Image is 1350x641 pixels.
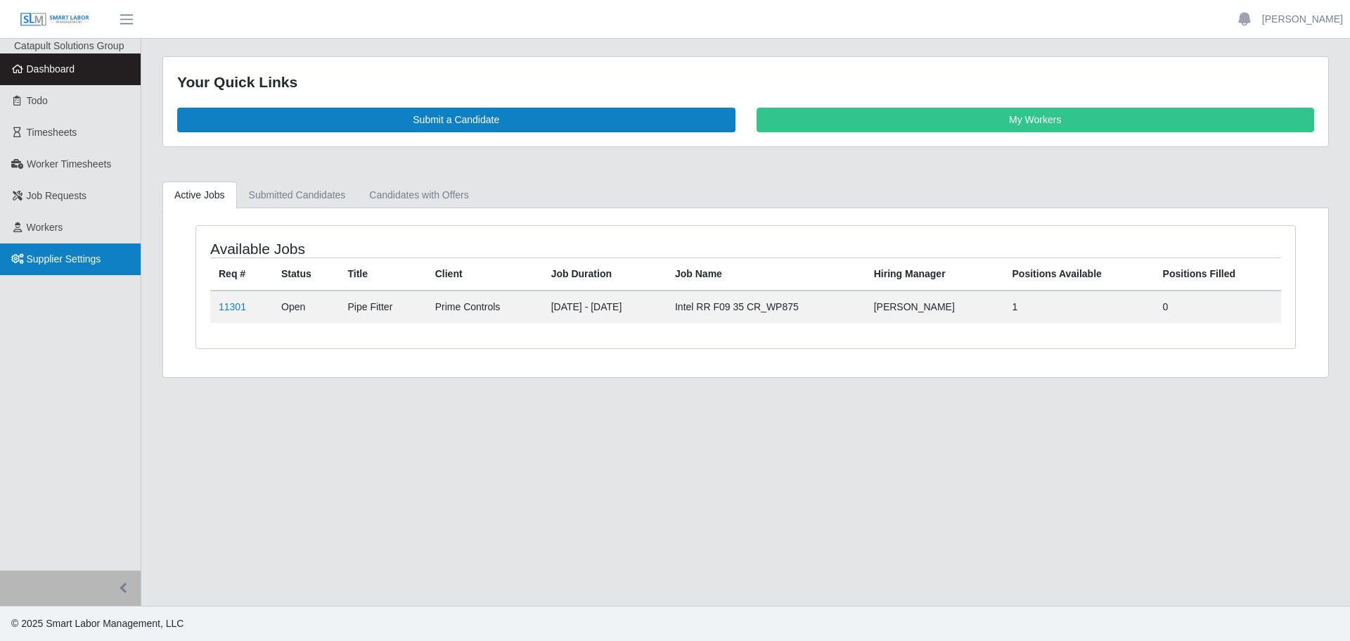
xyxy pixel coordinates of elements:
[543,258,667,291] th: Job Duration
[27,222,63,233] span: Workers
[273,291,339,323] td: Open
[357,182,480,209] a: Candidates with Offers
[340,291,427,323] td: Pipe Fitter
[237,182,358,209] a: Submitted Candidates
[177,71,1314,94] div: Your Quick Links
[1155,258,1281,291] th: Positions Filled
[757,108,1315,132] a: My Workers
[210,258,273,291] th: Req #
[427,258,543,291] th: Client
[1004,291,1155,323] td: 1
[27,63,75,75] span: Dashboard
[667,291,866,323] td: Intel RR F09 35 CR_WP875
[866,291,1004,323] td: [PERSON_NAME]
[273,258,339,291] th: Status
[340,258,427,291] th: Title
[1155,291,1281,323] td: 0
[27,127,77,138] span: Timesheets
[20,12,90,27] img: SLM Logo
[1262,12,1343,27] a: [PERSON_NAME]
[162,182,237,209] a: Active Jobs
[219,301,246,312] a: 11301
[14,40,124,51] span: Catapult Solutions Group
[27,95,48,106] span: Todo
[210,240,644,258] h4: Available Jobs
[866,258,1004,291] th: Hiring Manager
[27,190,87,201] span: Job Requests
[11,618,184,629] span: © 2025 Smart Labor Management, LLC
[1004,258,1155,291] th: Positions Available
[427,291,543,323] td: Prime Controls
[27,253,101,265] span: Supplier Settings
[177,108,735,132] a: Submit a Candidate
[667,258,866,291] th: Job Name
[27,158,111,170] span: Worker Timesheets
[543,291,667,323] td: [DATE] - [DATE]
